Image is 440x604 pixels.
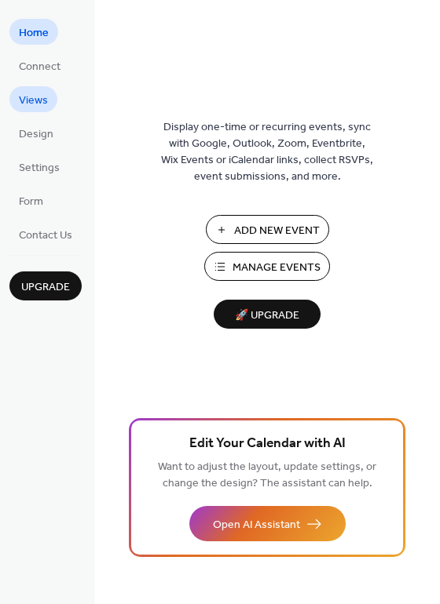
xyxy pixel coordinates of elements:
span: Want to adjust the layout, update settings, or change the design? The assistant can help. [158,457,376,494]
span: Add New Event [234,223,320,239]
span: Design [19,126,53,143]
span: Form [19,194,43,210]
span: Settings [19,160,60,176]
button: Open AI Assistant [189,506,346,541]
a: Connect [9,53,70,78]
button: Manage Events [204,252,330,281]
span: Manage Events [233,260,321,276]
a: Views [9,86,57,112]
span: Connect [19,59,60,75]
span: Open AI Assistant [213,517,300,533]
span: Views [19,93,48,109]
button: 🚀 Upgrade [214,300,321,329]
span: Edit Your Calendar with AI [189,433,346,455]
a: Contact Us [9,221,82,247]
button: Upgrade [9,271,82,300]
a: Design [9,120,63,146]
a: Home [9,19,58,45]
a: Form [9,187,53,213]
button: Add New Event [206,215,329,244]
span: Contact Us [19,227,72,244]
span: Display one-time or recurring events, sync with Google, Outlook, Zoom, Eventbrite, Wix Events or ... [161,119,373,185]
a: Settings [9,154,69,180]
span: 🚀 Upgrade [223,305,311,326]
span: Upgrade [21,279,70,296]
span: Home [19,25,49,42]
